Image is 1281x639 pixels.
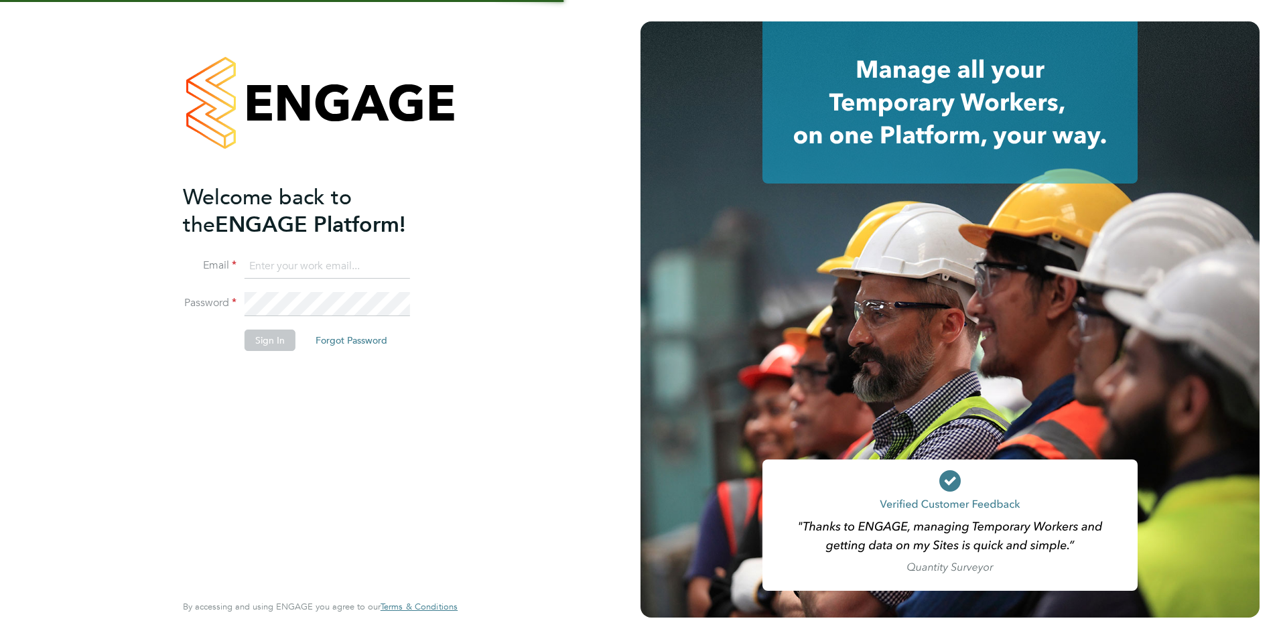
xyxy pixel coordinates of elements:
button: Forgot Password [305,330,398,351]
span: By accessing and using ENGAGE you agree to our [183,601,458,612]
button: Sign In [245,330,295,351]
label: Email [183,259,237,273]
span: Terms & Conditions [381,601,458,612]
h2: ENGAGE Platform! [183,184,444,238]
a: Terms & Conditions [381,601,458,612]
input: Enter your work email... [245,255,410,279]
span: Welcome back to the [183,184,352,238]
label: Password [183,296,237,310]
